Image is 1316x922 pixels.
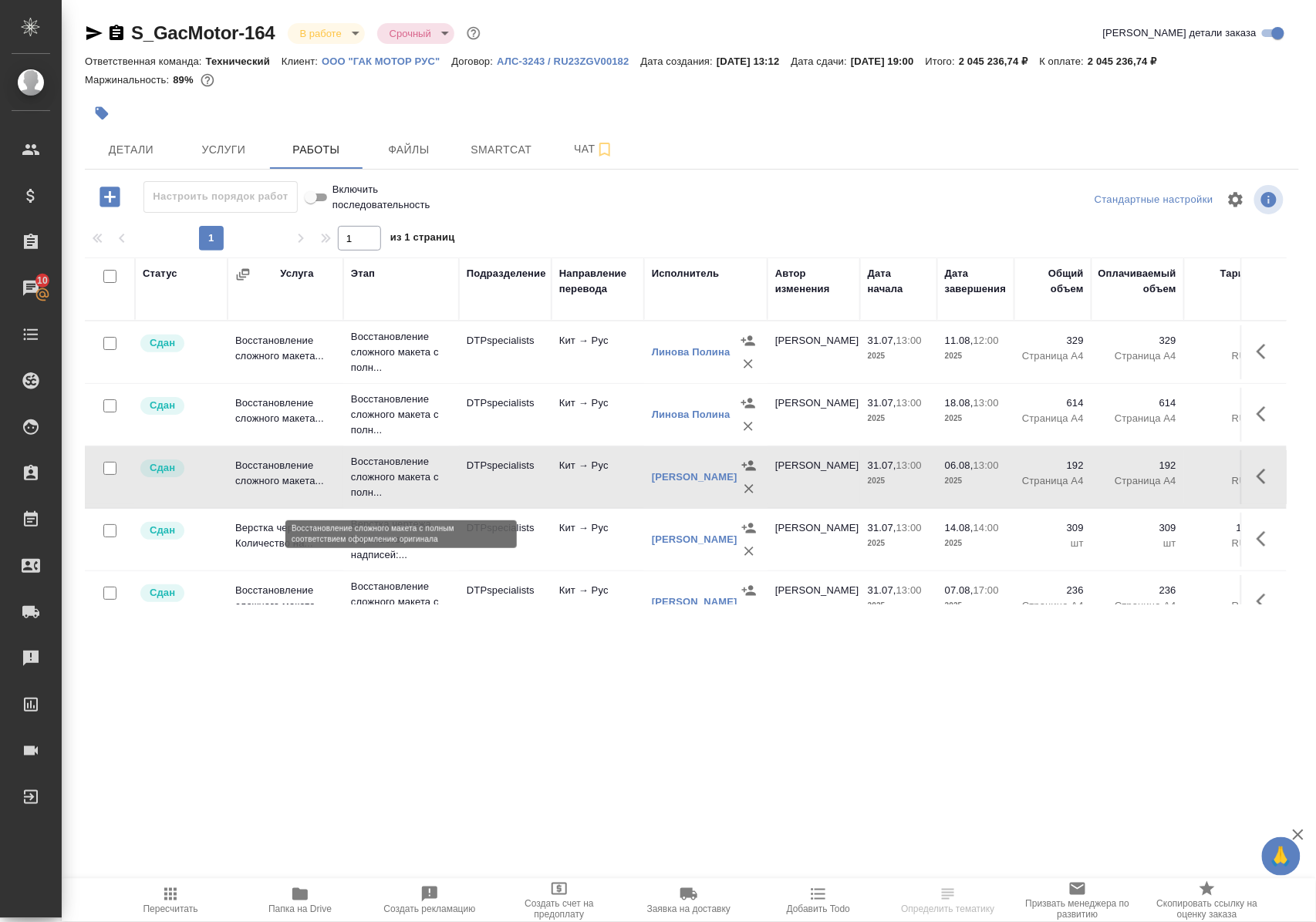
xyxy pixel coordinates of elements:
[85,56,206,67] p: Ответственная команда:
[652,533,737,545] a: [PERSON_NAME]
[459,388,552,442] td: DTPspecialists
[464,140,538,160] span: Smartcat
[1192,473,1254,489] p: RUB
[552,450,644,504] td: Кит → Рус
[107,24,126,42] button: Скопировать ссылку
[282,56,322,67] p: Клиент:
[1192,536,1254,551] p: RUB
[228,575,343,629] td: Восстановление сложного макета...
[351,579,451,625] p: Восстановление сложного макета с част...
[959,56,1039,67] p: 2 045 236,74 ₽
[945,584,974,596] p: 07.08,
[1192,520,1254,536] p: 159
[377,23,454,44] div: В работе
[737,602,761,625] button: Удалить
[390,228,455,251] span: из 1 страниц
[351,454,451,500] p: Восстановление сложного макета с полн...
[1247,333,1284,370] button: Здесь прячутся важные кнопки
[974,522,999,533] p: 14:00
[351,392,451,438] p: Восстановление сложного макета с полн...
[1247,520,1284,557] button: Здесь прячутся важные кнопки
[85,24,103,42] button: Скопировать ссылку для ЯМессенджера
[139,520,220,541] div: Менеджер проверил работу исполнителя, передает ее на следующий этап
[1022,520,1084,536] p: 309
[228,325,343,379] td: Восстановление сложного макета...
[1099,348,1176,364] p: Страница А4
[464,23,484,43] button: Доп статусы указывают на важность/срочность заказа
[28,273,57,288] span: 10
[945,266,1007,297] div: Дата завершения
[652,471,737,483] a: [PERSON_NAME]
[717,56,791,67] p: [DATE] 13:12
[1099,598,1176,614] p: Страница А4
[89,181,131,213] button: Добавить работу
[1040,56,1088,67] p: К оплате:
[1103,25,1257,41] span: [PERSON_NAME] детали заказа
[945,348,1007,364] p: 2025
[641,56,717,67] p: Дата создания:
[467,266,546,281] div: Подразделение
[868,536,930,551] p: 2025
[1247,395,1284,432] button: Здесь прячутся важные кнопки
[868,584,896,596] p: 31.07,
[652,596,737,607] a: [PERSON_NAME]
[974,459,999,471] p: 13:00
[1088,56,1168,67] p: 2 045 236,74 ₽
[1099,583,1176,598] p: 236
[459,575,552,629] td: DTPspecialists
[559,266,636,297] div: Направление перевода
[197,70,218,90] button: 183538.20 RUB;
[868,335,896,346] p: 31.07,
[228,513,343,567] td: Верстка чертежа. Количество на...
[737,454,761,477] button: Назначить
[459,513,552,567] td: DTPspecialists
[1192,348,1254,364] p: RUB
[1022,598,1084,614] p: Страница А4
[768,575,860,629] td: [PERSON_NAME]
[737,579,761,602] button: Назначить
[322,56,451,67] p: ООО "ГАК МОТОР РУС"
[1192,598,1254,614] p: RUB
[896,584,922,596] p: 13:00
[187,140,261,160] span: Услуги
[295,27,346,40] button: В работе
[945,459,974,471] p: 06.08,
[150,335,175,351] p: Сдан
[737,517,761,540] button: Назначить
[945,473,1007,489] p: 2025
[926,56,959,67] p: Итого:
[206,56,282,67] p: Технический
[868,266,930,297] div: Дата начала
[1217,181,1254,218] span: Настроить таблицу
[288,23,365,44] div: В работе
[1099,520,1176,536] p: 309
[1268,840,1294,873] span: 🙏
[775,266,852,297] div: Автор изменения
[737,415,760,438] button: Удалить
[351,329,451,375] p: Восстановление сложного макета с полн...
[173,74,197,86] p: 89%
[235,267,251,282] button: Сгруппировать
[228,388,343,442] td: Восстановление сложного макета...
[85,96,119,130] button: Добавить тэг
[737,392,760,415] button: Назначить
[868,522,896,533] p: 31.07,
[768,513,860,567] td: [PERSON_NAME]
[596,140,614,159] svg: Подписаться
[552,575,644,629] td: Кит → Рус
[768,450,860,504] td: [PERSON_NAME]
[279,140,353,160] span: Работы
[150,460,175,476] p: Сдан
[351,517,451,563] p: Верстка чертежа. Количество надписей:...
[868,473,930,489] p: 2025
[452,56,498,67] p: Договор:
[1192,395,1254,411] p: 77
[552,513,644,567] td: Кит → Рус
[139,458,220,479] div: Менеджер проверил работу исполнителя, передает ее на следующий этап
[851,56,926,67] p: [DATE] 19:00
[459,450,552,504] td: DTPspecialists
[896,522,922,533] p: 13:00
[1247,458,1284,495] button: Здесь прячутся важные кнопки
[791,56,851,67] p: Дата сдачи:
[737,540,761,563] button: Удалить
